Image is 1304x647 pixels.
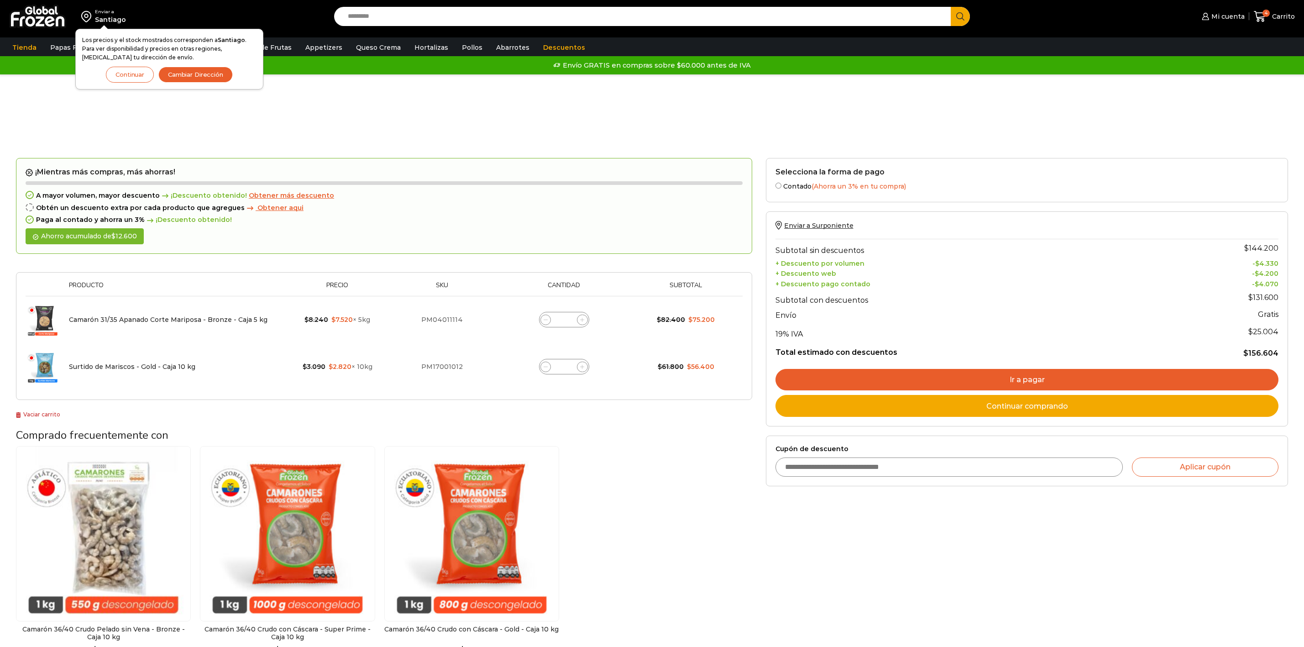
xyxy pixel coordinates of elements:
div: Paga al contado y ahorra un 3% [26,216,743,224]
input: Contado(Ahorra un 3% en tu compra) [775,183,781,189]
strong: Santiago [218,37,245,43]
span: $ [687,363,691,371]
th: Envío [775,307,1154,323]
th: Subtotal sin descuentos [775,239,1154,257]
span: $ [1255,259,1259,268]
a: 4 Carrito [1254,6,1295,27]
span: Obtener más descuento [249,191,334,200]
input: Product quantity [558,360,571,373]
span: $ [329,363,333,371]
a: Obtener más descuento [249,192,334,200]
bdi: 2.820 [329,363,351,371]
span: $ [688,316,692,324]
button: Search button [951,7,970,26]
bdi: 75.200 [688,316,715,324]
bdi: 4.330 [1255,259,1278,268]
h2: ¡Mientras más compras, más ahorras! [26,168,743,177]
bdi: 4.070 [1255,280,1278,288]
div: Santiago [95,15,126,24]
span: $ [1248,293,1253,302]
a: Vaciar carrito [16,411,60,418]
h2: Camarón 36/40 Crudo Pelado sin Vena - Bronze - Caja 10 kg [16,626,191,641]
bdi: 7.520 [331,316,353,324]
p: Los precios y el stock mostrados corresponden a . Para ver disponibilidad y precios en otras regi... [82,36,257,62]
th: + Descuento web [775,268,1154,278]
span: $ [304,316,309,324]
th: Cantidad [495,282,634,296]
a: Obtener aqui [245,204,304,212]
div: A mayor volumen, mayor descuento [26,192,743,200]
span: 4 [1262,10,1270,17]
a: Ir a pagar [775,369,1278,391]
td: - [1154,257,1278,268]
div: Enviar a [95,9,126,15]
span: $ [111,232,115,240]
a: Abarrotes [492,39,534,56]
a: Continuar comprando [775,395,1278,417]
span: ¡Descuento obtenido! [160,192,247,200]
img: address-field-icon.svg [81,9,95,24]
a: Pollos [457,39,487,56]
td: × 5kg [285,296,389,343]
h2: Selecciona la forma de pago [775,168,1278,176]
span: $ [1255,269,1259,278]
th: Total estimado con descuentos [775,341,1154,358]
a: Queso Crema [351,39,405,56]
td: - [1154,278,1278,289]
span: $ [303,363,307,371]
th: Subtotal [634,282,738,296]
a: Tienda [8,39,41,56]
th: + Descuento pago contado [775,278,1154,289]
th: Producto [64,282,285,296]
bdi: 156.604 [1243,349,1278,358]
bdi: 144.200 [1244,244,1278,252]
bdi: 82.400 [657,316,685,324]
bdi: 12.600 [111,232,137,240]
span: (Ahorra un 3% en tu compra) [812,182,906,190]
a: Enviar a Surponiente [775,221,853,230]
td: PM17001012 [390,343,495,390]
span: $ [331,316,335,324]
bdi: 3.090 [303,363,325,371]
input: Product quantity [558,313,571,326]
strong: Gratis [1258,310,1278,319]
a: Mi cuenta [1199,7,1244,26]
span: Obtener aqui [257,204,304,212]
span: $ [1248,327,1253,336]
bdi: 131.600 [1248,293,1278,302]
button: Aplicar cupón [1132,458,1278,477]
bdi: 4.200 [1255,269,1278,278]
span: ¡Descuento obtenido! [145,216,232,224]
span: 25.004 [1248,327,1278,336]
bdi: 56.400 [687,363,714,371]
th: + Descuento por volumen [775,257,1154,268]
span: Comprado frecuentemente con [16,428,168,442]
a: Pulpa de Frutas [235,39,296,56]
a: Surtido de Mariscos - Gold - Caja 10 kg [69,363,195,371]
span: Carrito [1270,12,1295,21]
bdi: 61.800 [658,363,684,371]
td: × 10kg [285,343,389,390]
th: Sku [390,282,495,296]
div: Obtén un descuento extra por cada producto que agregues [26,204,743,212]
th: 19% IVA [775,322,1154,341]
span: Enviar a Surponiente [784,221,853,230]
a: Camarón 31/35 Apanado Corte Mariposa - Bronze - Caja 5 kg [69,316,267,324]
span: $ [1255,280,1259,288]
button: Continuar [106,67,154,83]
a: Descuentos [539,39,590,56]
a: Appetizers [301,39,347,56]
span: $ [1244,244,1249,252]
a: Papas Fritas [46,39,96,56]
bdi: 8.240 [304,316,328,324]
a: Hortalizas [410,39,453,56]
h2: Camarón 36/40 Crudo con Cáscara - Gold - Caja 10 kg [384,626,559,633]
button: Cambiar Dirección [158,67,233,83]
h2: Camarón 36/40 Crudo con Cáscara - Super Prime - Caja 10 kg [200,626,375,641]
label: Contado [775,181,1278,190]
th: Subtotal con descuentos [775,289,1154,307]
span: $ [658,363,662,371]
th: Precio [285,282,389,296]
td: PM04011114 [390,296,495,343]
span: $ [657,316,661,324]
